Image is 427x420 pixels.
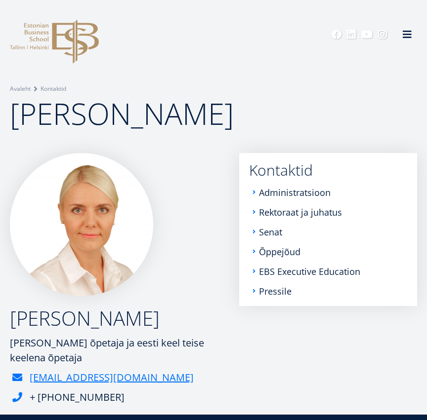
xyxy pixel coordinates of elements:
[259,227,282,237] a: Senat
[259,207,342,217] a: Rektoraat ja juhatus
[259,247,300,257] a: Õppejõud
[30,390,125,405] div: + [PHONE_NUMBER]
[10,336,229,365] div: [PERSON_NAME] õpetaja ja eesti keel teise keelena õpetaja
[259,286,292,296] a: Pressile
[10,153,153,296] img: Elina Õunapuu
[259,188,331,197] a: Administratsioon
[10,93,234,134] span: [PERSON_NAME]
[378,30,387,39] a: Instagram
[30,370,194,385] a: [EMAIL_ADDRESS][DOMAIN_NAME]
[361,30,373,39] a: Youtube
[332,30,342,39] a: Facebook
[259,267,360,276] a: EBS Executive Education
[346,30,356,39] a: Linkedin
[10,306,229,331] h2: [PERSON_NAME]
[10,84,31,94] a: Avaleht
[41,84,66,94] a: Kontaktid
[249,163,407,178] a: Kontaktid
